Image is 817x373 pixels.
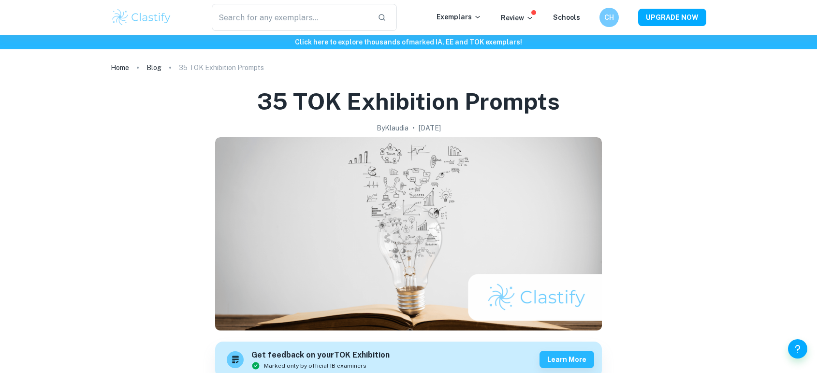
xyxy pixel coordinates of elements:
a: Blog [146,61,161,74]
img: 35 TOK Exhibition Prompts cover image [215,137,602,330]
h2: By Klaudia [377,123,408,133]
p: • [412,123,415,133]
a: Home [111,61,129,74]
button: Learn more [540,351,594,368]
input: Search for any exemplars... [212,4,370,31]
button: UPGRADE NOW [638,9,706,26]
button: CH [599,8,619,27]
h6: CH [604,12,615,23]
h1: 35 TOK Exhibition Prompts [257,86,560,117]
span: Marked only by official IB examiners [264,361,366,370]
p: Exemplars [437,12,481,22]
h6: Get feedback on your TOK Exhibition [251,349,390,361]
p: 35 TOK Exhibition Prompts [179,62,264,73]
img: Clastify logo [111,8,172,27]
h2: [DATE] [419,123,441,133]
h6: Click here to explore thousands of marked IA, EE and TOK exemplars ! [2,37,815,47]
a: Schools [553,14,580,21]
p: Review [501,13,534,23]
button: Help and Feedback [788,339,807,359]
